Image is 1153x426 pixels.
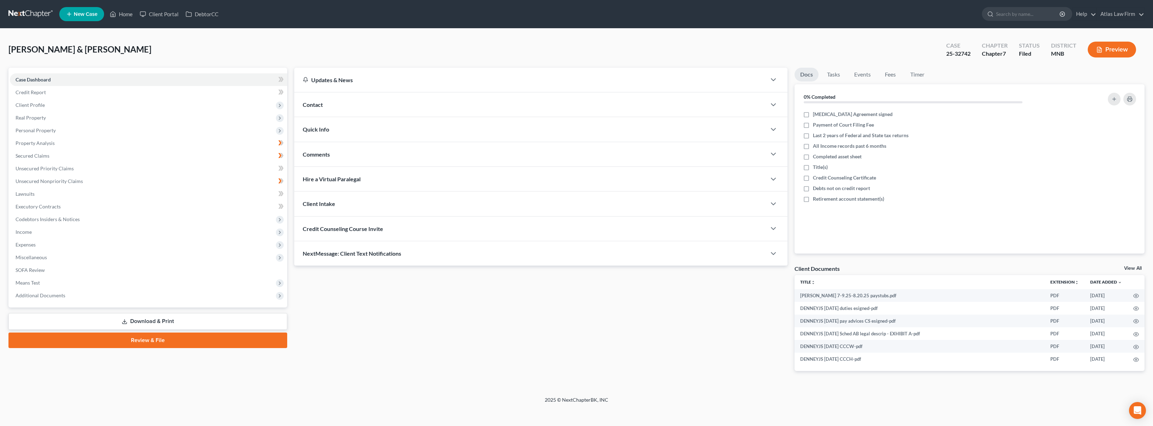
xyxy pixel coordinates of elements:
[8,313,287,330] a: Download & Print
[946,42,971,50] div: Case
[1050,279,1079,285] a: Extensionunfold_more
[16,191,35,197] span: Lawsuits
[303,101,323,108] span: Contact
[813,111,893,118] span: [MEDICAL_DATA] Agreement signed
[813,153,862,160] span: Completed asset sheet
[1045,302,1085,315] td: PDF
[16,254,47,260] span: Miscellaneous
[1045,315,1085,327] td: PDF
[1075,280,1079,285] i: unfold_more
[1129,402,1146,419] div: Open Intercom Messenger
[16,140,55,146] span: Property Analysis
[813,121,874,128] span: Payment of Court Filing Fee
[1019,50,1040,58] div: Filed
[10,162,287,175] a: Unsecured Priority Claims
[879,68,902,81] a: Fees
[303,176,361,182] span: Hire a Virtual Paralegal
[303,76,758,84] div: Updates & News
[813,132,908,139] span: Last 2 years of Federal and State tax returns
[16,115,46,121] span: Real Property
[905,68,930,81] a: Timer
[813,164,828,171] span: Title(s)
[804,94,835,100] strong: 0% Completed
[1045,289,1085,302] td: PDF
[8,44,151,54] span: [PERSON_NAME] & [PERSON_NAME]
[811,280,815,285] i: unfold_more
[1085,289,1128,302] td: [DATE]
[813,142,886,150] span: All Income records past 6 months
[16,77,51,83] span: Case Dashboard
[16,178,83,184] span: Unsecured Nonpriority Claims
[795,68,819,81] a: Docs
[10,200,287,213] a: Executory Contracts
[16,89,46,95] span: Credit Report
[16,229,32,235] span: Income
[16,292,65,298] span: Additional Documents
[813,195,884,202] span: Retirement account statement(s)
[1118,280,1122,285] i: expand_more
[1073,8,1096,20] a: Help
[303,151,330,158] span: Comments
[1085,353,1128,365] td: [DATE]
[795,353,1045,365] td: DENNEYJS [DATE] CCCH-pdf
[813,185,870,192] span: Debts not on credit report
[16,203,61,209] span: Executory Contracts
[16,267,45,273] span: SOFA Review
[1085,315,1128,327] td: [DATE]
[1097,8,1144,20] a: Atlas Law Firm
[1003,50,1006,57] span: 7
[795,265,840,272] div: Client Documents
[849,68,876,81] a: Events
[8,333,287,348] a: Review & File
[16,216,80,222] span: Codebtors Insiders & Notices
[74,12,97,17] span: New Case
[10,73,287,86] a: Case Dashboard
[800,279,815,285] a: Titleunfold_more
[303,126,329,133] span: Quick Info
[16,102,45,108] span: Client Profile
[1019,42,1040,50] div: Status
[1088,42,1136,57] button: Preview
[795,327,1045,340] td: DENNEYJS [DATE] Sched AB legal descrip - EXHIBIT A-pdf
[10,150,287,162] a: Secured Claims
[982,42,1008,50] div: Chapter
[16,242,36,248] span: Expenses
[16,280,40,286] span: Means Test
[10,188,287,200] a: Lawsuits
[821,68,846,81] a: Tasks
[795,302,1045,315] td: DENNEYJS [DATE] duties esigned-pdf
[1045,340,1085,353] td: PDF
[1085,340,1128,353] td: [DATE]
[795,289,1045,302] td: [PERSON_NAME] 7-9.25-8.20.25 paystubs.pdf
[946,50,971,58] div: 25-32742
[303,200,335,207] span: Client Intake
[996,7,1061,20] input: Search by name...
[1090,279,1122,285] a: Date Added expand_more
[303,250,401,257] span: NextMessage: Client Text Notifications
[1045,353,1085,365] td: PDF
[1124,266,1142,271] a: View All
[1051,50,1076,58] div: MNB
[136,8,182,20] a: Client Portal
[1085,327,1128,340] td: [DATE]
[1085,302,1128,315] td: [DATE]
[1051,42,1076,50] div: District
[10,86,287,99] a: Credit Report
[10,137,287,150] a: Property Analysis
[1045,327,1085,340] td: PDF
[16,165,74,171] span: Unsecured Priority Claims
[16,153,49,159] span: Secured Claims
[795,340,1045,353] td: DENNEYJS [DATE] CCCW-pdf
[813,174,876,181] span: Credit Counseling Certificate
[375,396,778,409] div: 2025 © NextChapterBK, INC
[10,175,287,188] a: Unsecured Nonpriority Claims
[795,315,1045,327] td: DENNEYJS [DATE] pay advices CS esigned-pdf
[182,8,222,20] a: DebtorCC
[16,127,56,133] span: Personal Property
[106,8,136,20] a: Home
[303,225,383,232] span: Credit Counseling Course Invite
[982,50,1008,58] div: Chapter
[10,264,287,276] a: SOFA Review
